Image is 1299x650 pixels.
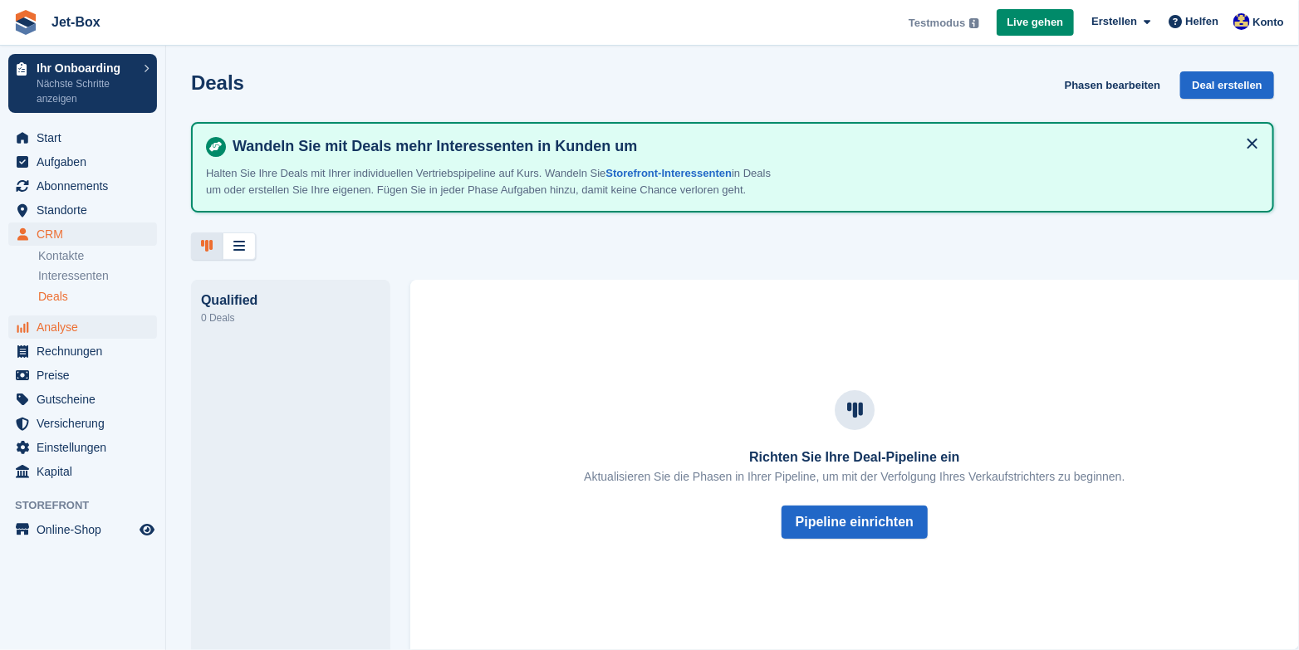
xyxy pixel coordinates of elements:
[37,174,136,198] span: Abonnements
[8,126,157,149] a: menu
[37,388,136,411] span: Gutscheine
[37,126,136,149] span: Start
[226,137,1259,156] h4: Wandeln Sie mit Deals mehr Interessenten in Kunden um
[37,412,136,435] span: Versicherung
[37,315,136,339] span: Analyse
[8,150,157,173] a: menu
[37,198,136,222] span: Standorte
[37,460,136,483] span: Kapital
[37,222,136,246] span: CRM
[8,436,157,459] a: menu
[15,497,165,514] span: Storefront
[38,289,68,305] span: Deals
[13,10,38,35] img: stora-icon-8386f47178a22dfd0bd8f6a31ec36ba5ce8667c1dd55bd0f319d3a0aa187defe.svg
[38,288,157,305] a: Deals
[8,364,157,387] a: menu
[37,340,136,363] span: Rechnungen
[909,15,965,32] span: Testmodus
[8,518,157,541] a: Speisekarte
[38,267,157,285] a: Interessenten
[1180,71,1274,99] a: Deal erstellen
[969,18,979,28] img: icon-info-grey-7440780725fd019a000dd9b08b2336e03edf1995a4989e88bcd33f0948082b44.svg
[191,71,244,94] h1: Deals
[1007,14,1064,31] span: Live gehen
[8,460,157,483] a: menu
[137,520,157,540] a: Vorschau-Shop
[8,54,157,113] a: Ihr Onboarding Nächste Schritte anzeigen
[8,388,157,411] a: menu
[8,412,157,435] a: menu
[37,518,136,541] span: Online-Shop
[8,340,157,363] a: menu
[38,248,157,264] a: Kontakte
[8,198,157,222] a: menu
[45,8,107,36] a: Jet-Box
[8,315,157,339] a: menu
[1186,13,1219,30] span: Helfen
[8,222,157,246] a: menu
[1091,13,1137,30] span: Erstellen
[37,364,136,387] span: Preise
[201,293,380,308] div: Qualified
[606,167,733,179] a: Storefront-Interessenten
[1058,71,1168,99] a: Phasen bearbeiten
[206,165,787,198] p: Halten Sie Ihre Deals mit Ihrer individuellen Vertriebspipeline auf Kurs. Wandeln Sie in Deals um...
[782,506,928,539] button: Pipeline einrichten
[37,62,135,74] p: Ihr Onboarding
[38,268,109,284] span: Interessenten
[201,308,380,328] div: 0 Deals
[997,9,1075,37] a: Live gehen
[1233,13,1250,30] img: Kai Walzer
[1252,14,1284,31] span: Konto
[37,150,136,173] span: Aufgaben
[37,76,135,106] p: Nächste Schritte anzeigen
[37,436,136,459] span: Einstellungen
[584,450,1125,465] h3: Richten Sie Ihre Deal-Pipeline ein
[584,468,1125,486] p: Aktualisieren Sie die Phasen in Ihrer Pipeline, um mit der Verfolgung Ihres Verkaufstrichters zu ...
[8,174,157,198] a: menu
